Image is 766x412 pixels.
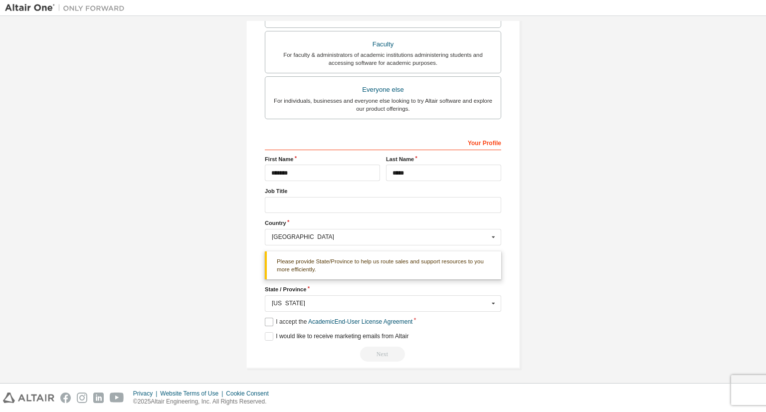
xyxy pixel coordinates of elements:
img: linkedin.svg [93,393,104,403]
div: For faculty & administrators of academic institutions administering students and accessing softwa... [271,51,495,67]
img: Altair One [5,3,130,13]
label: First Name [265,155,380,163]
label: I accept the [265,318,412,326]
div: Everyone else [271,83,495,97]
div: Read and acccept EULA to continue [265,347,501,362]
label: Country [265,219,501,227]
div: [US_STATE] [272,300,489,306]
img: youtube.svg [110,393,124,403]
div: [GEOGRAPHIC_DATA] [272,234,489,240]
label: Job Title [265,187,501,195]
label: I would like to receive marketing emails from Altair [265,332,408,341]
div: Cookie Consent [226,390,274,398]
div: Please provide State/Province to help us route sales and support resources to you more efficiently. [265,251,501,280]
div: Your Profile [265,134,501,150]
img: altair_logo.svg [3,393,54,403]
div: Website Terms of Use [160,390,226,398]
a: Academic End-User License Agreement [308,318,412,325]
img: instagram.svg [77,393,87,403]
img: facebook.svg [60,393,71,403]
div: Privacy [133,390,160,398]
label: Last Name [386,155,501,163]
div: For individuals, businesses and everyone else looking to try Altair software and explore our prod... [271,97,495,113]
div: Faculty [271,37,495,51]
label: State / Province [265,285,501,293]
p: © 2025 Altair Engineering, Inc. All Rights Reserved. [133,398,275,406]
